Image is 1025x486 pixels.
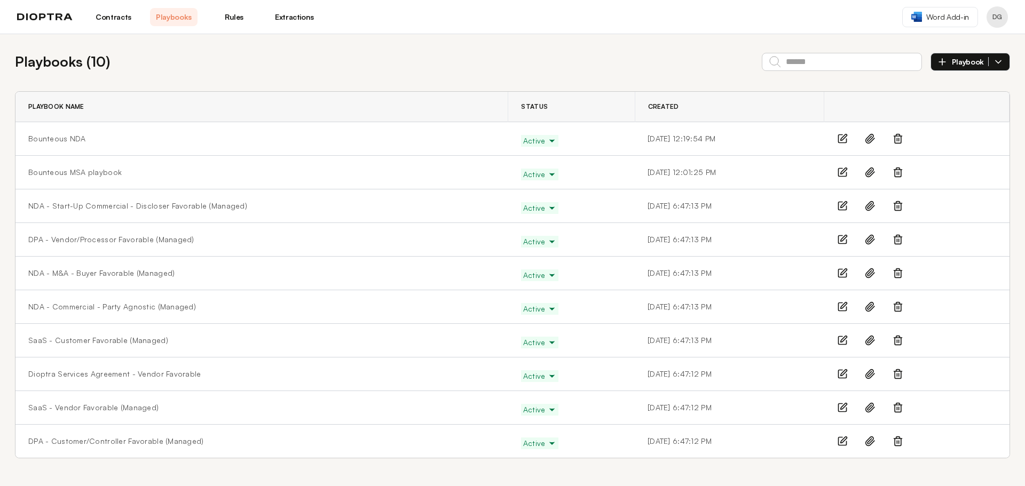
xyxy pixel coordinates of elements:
button: Active [521,202,558,214]
td: [DATE] 6:47:12 PM [635,357,824,391]
a: Playbooks [150,8,198,26]
button: Active [521,337,558,348]
span: Active [523,371,556,381]
span: Status [521,102,548,111]
a: Extractions [271,8,318,26]
img: logo [17,13,73,21]
a: Bounteous MSA playbook [28,167,122,178]
td: [DATE] 6:47:13 PM [635,223,824,257]
span: Created [648,102,679,111]
span: Active [523,136,556,146]
td: [DATE] 6:47:12 PM [635,425,824,458]
span: Active [523,438,556,449]
span: Playbook Name [28,102,84,111]
span: Active [523,270,556,281]
button: Active [521,370,558,382]
button: Active [521,269,558,281]
td: [DATE] 12:19:54 PM [635,122,824,156]
button: Active [521,404,558,416]
span: Playbook [952,57,989,67]
span: Active [523,337,556,348]
button: Active [521,135,558,147]
button: Profile menu [987,6,1008,28]
td: [DATE] 6:47:13 PM [635,189,824,223]
span: Active [523,203,556,213]
a: Contracts [90,8,137,26]
a: NDA - Commercial - Party Agnostic (Managed) [28,301,196,312]
a: Bounteous NDA [28,133,86,144]
button: Active [521,437,558,449]
td: [DATE] 6:47:13 PM [635,290,824,324]
span: Active [523,169,556,180]
button: Playbook [931,53,1010,71]
td: [DATE] 6:47:13 PM [635,324,824,357]
h2: Playbooks ( 10 ) [15,51,110,72]
button: Active [521,303,558,315]
span: Active [523,304,556,314]
a: Rules [210,8,258,26]
td: [DATE] 6:47:13 PM [635,257,824,290]
td: [DATE] 6:47:12 PM [635,391,824,425]
a: SaaS - Vendor Favorable (Managed) [28,402,159,413]
td: [DATE] 12:01:25 PM [635,156,824,189]
a: NDA - Start-Up Commercial - Discloser Favorable (Managed) [28,201,247,211]
span: Word Add-in [926,12,969,22]
a: Word Add-in [902,7,978,27]
a: SaaS - Customer Favorable (Managed) [28,335,168,346]
button: Active [521,236,558,248]
a: Dioptra Services Agreement - Vendor Favorable [28,369,201,379]
a: NDA - M&A - Buyer Favorable (Managed) [28,268,175,278]
img: word [911,12,922,22]
a: DPA - Vendor/Processor Favorable (Managed) [28,234,194,245]
span: Active [523,236,556,247]
a: DPA - Customer/Controller Favorable (Managed) [28,436,204,447]
span: Active [523,404,556,415]
button: Active [521,169,558,180]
